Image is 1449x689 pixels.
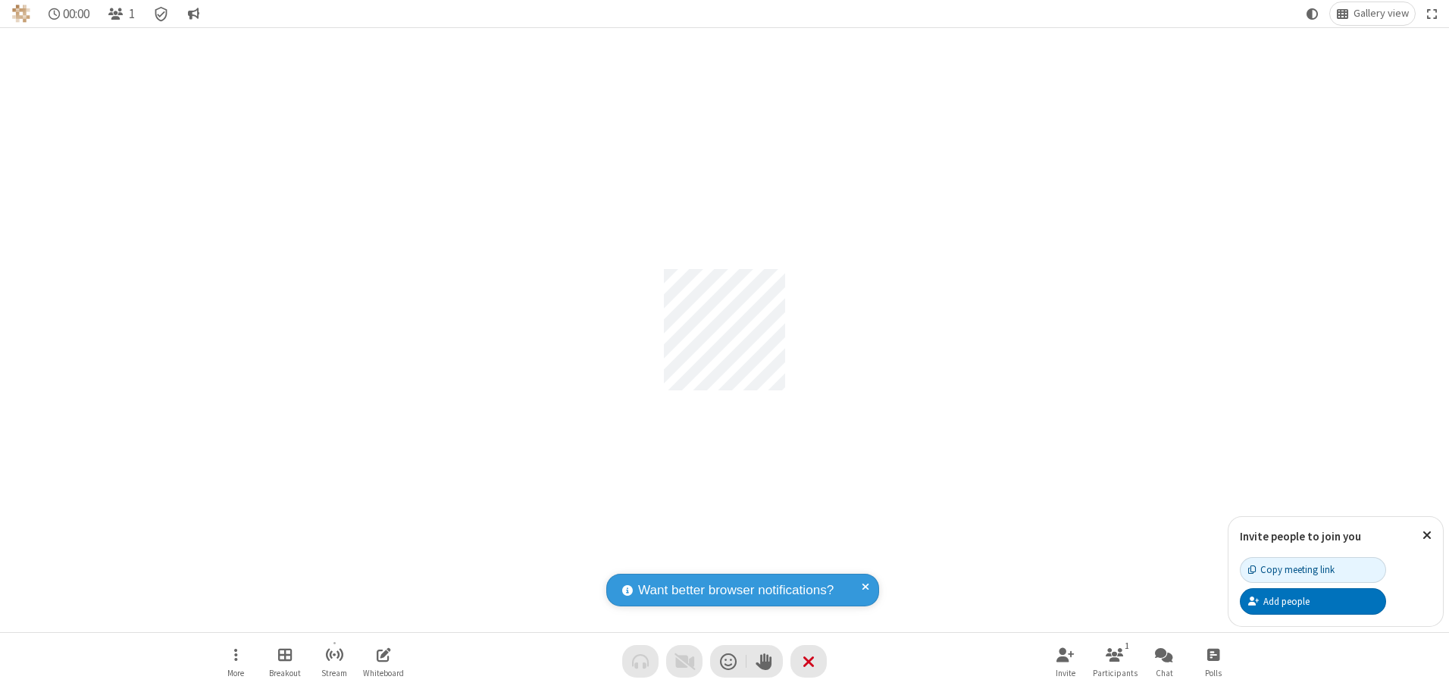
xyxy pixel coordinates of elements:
[790,645,827,678] button: End or leave meeting
[1056,669,1075,678] span: Invite
[311,640,357,683] button: Start streaming
[1240,557,1386,583] button: Copy meeting link
[12,5,30,23] img: QA Selenium DO NOT DELETE OR CHANGE
[638,581,834,600] span: Want better browser notifications?
[1240,529,1361,543] label: Invite people to join you
[129,7,135,21] span: 1
[363,669,404,678] span: Whiteboard
[63,7,89,21] span: 00:00
[227,669,244,678] span: More
[1248,562,1335,577] div: Copy meeting link
[1421,2,1444,25] button: Fullscreen
[710,645,746,678] button: Send a reaction
[666,645,703,678] button: Video
[1240,588,1386,614] button: Add people
[1092,640,1138,683] button: Open participant list
[1300,2,1325,25] button: Using system theme
[1141,640,1187,683] button: Open chat
[1411,517,1443,554] button: Close popover
[746,645,783,678] button: Raise hand
[1191,640,1236,683] button: Open poll
[42,2,96,25] div: Timer
[1330,2,1415,25] button: Change layout
[321,669,347,678] span: Stream
[213,640,258,683] button: Open menu
[269,669,301,678] span: Breakout
[1043,640,1088,683] button: Invite participants (Alt+I)
[1156,669,1173,678] span: Chat
[1205,669,1222,678] span: Polls
[102,2,141,25] button: Open participant list
[1121,639,1134,653] div: 1
[1354,8,1409,20] span: Gallery view
[1093,669,1138,678] span: Participants
[147,2,176,25] div: Meeting details Encryption enabled
[181,2,205,25] button: Conversation
[262,640,308,683] button: Manage Breakout Rooms
[622,645,659,678] button: Audio problem - check your Internet connection or call by phone
[361,640,406,683] button: Open shared whiteboard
